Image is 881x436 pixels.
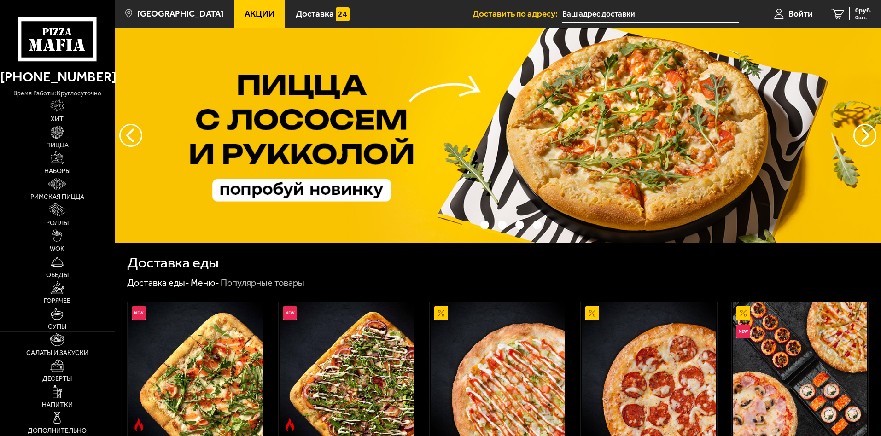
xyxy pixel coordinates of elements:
span: Горячее [44,298,70,304]
a: Доставка еды- [127,277,189,288]
div: Популярные товары [221,277,304,289]
img: Новинка [736,325,750,338]
span: Десерты [42,376,72,382]
span: Доставить по адресу: [473,9,562,18]
span: Салаты и закуски [26,350,88,356]
span: Роллы [46,220,69,227]
img: 15daf4d41897b9f0e9f617042186c801.svg [336,7,350,21]
input: Ваш адрес доставки [562,6,739,23]
span: [GEOGRAPHIC_DATA] [137,9,223,18]
span: 0 руб. [855,7,872,14]
img: Острое блюдо [283,418,297,432]
img: Акционный [585,306,599,320]
span: Войти [788,9,813,18]
button: предыдущий [853,124,876,147]
span: Пицца [46,142,69,149]
button: следующий [119,124,142,147]
button: точки переключения [498,221,507,229]
span: Хит [51,116,64,122]
span: Наборы [44,168,70,174]
img: Новинка [132,306,146,320]
span: Напитки [42,402,73,408]
img: Новинка [283,306,297,320]
span: 0 шт. [855,15,872,20]
img: Акционный [434,306,448,320]
h1: Доставка еды [127,256,219,270]
img: Острое блюдо [132,418,146,432]
span: Акции [245,9,275,18]
button: точки переключения [462,221,471,229]
span: Супы [48,324,66,330]
button: точки переключения [533,221,542,229]
span: Дополнительно [28,428,87,434]
button: точки переключения [480,221,489,229]
a: Меню- [191,277,219,288]
span: Римская пицца [30,194,84,200]
img: Акционный [736,306,750,320]
span: Доставка [296,9,334,18]
span: Обеды [46,272,69,279]
button: точки переключения [515,221,524,229]
span: WOK [50,246,64,252]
